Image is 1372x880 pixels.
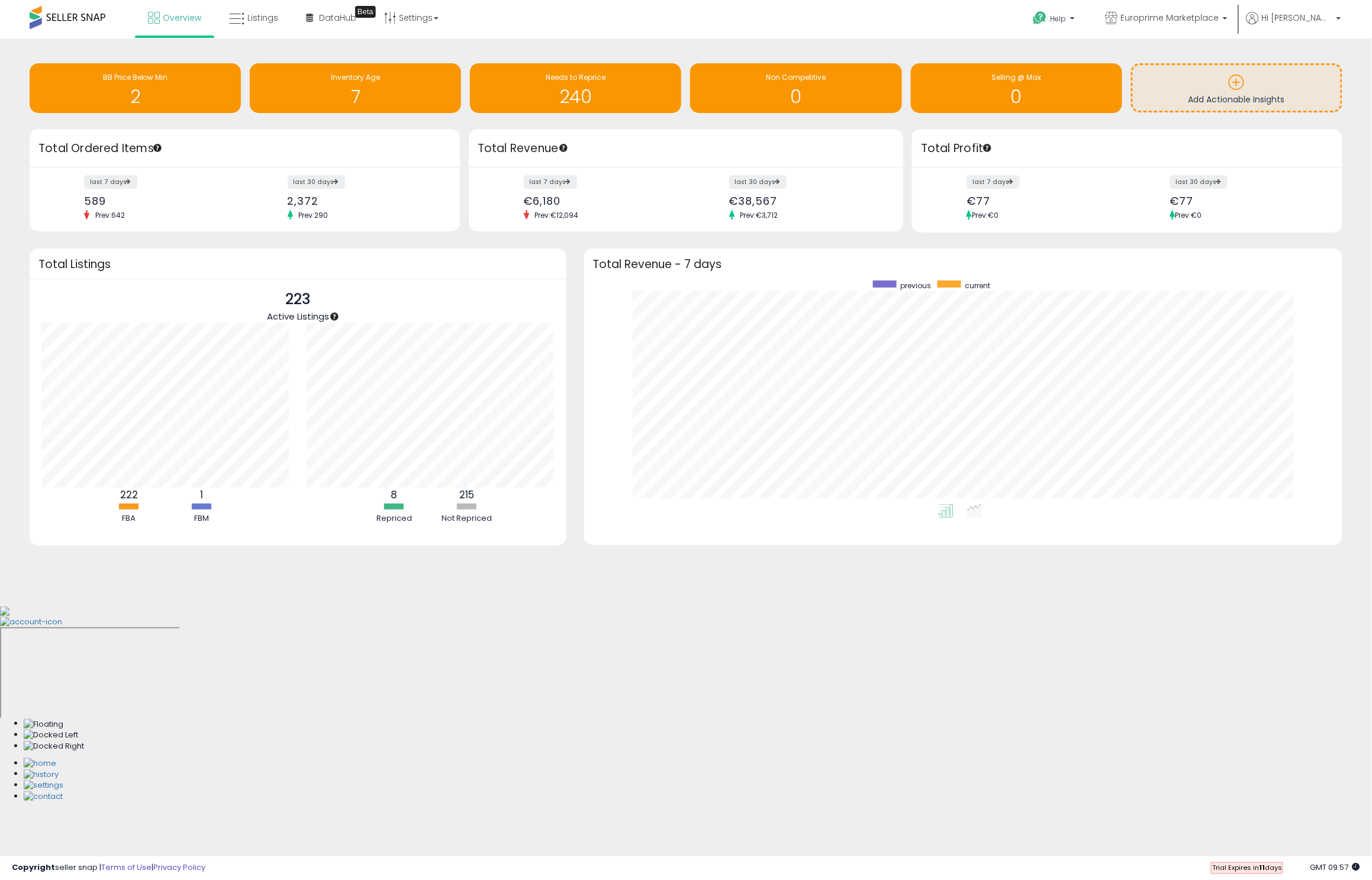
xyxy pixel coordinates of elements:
[967,175,1020,189] label: last 7 days
[1175,210,1202,220] span: Prev: €0
[166,513,237,524] div: FBM
[524,175,577,189] label: last 7 days
[1247,12,1341,38] a: Hi [PERSON_NAME]
[917,87,1116,107] h1: 0
[690,63,901,113] a: Non Competitive 0
[38,260,558,269] h3: Total Listings
[24,741,84,752] img: Docked Right
[84,175,137,189] label: last 7 days
[103,72,168,82] span: BB Price Below Min
[89,210,131,220] span: Prev: 642
[288,195,439,207] div: 2,372
[256,87,455,107] h1: 7
[478,140,894,157] h3: Total Revenue
[735,210,784,220] span: Prev: €3,712
[24,730,78,741] img: Docked Left
[1262,12,1333,24] span: Hi [PERSON_NAME]
[163,12,201,24] span: Overview
[293,210,334,220] span: Prev: 290
[1121,12,1219,24] span: Europrime Marketplace
[972,210,999,220] span: Prev: €0
[1170,175,1228,189] label: last 30 days
[921,140,1334,157] h3: Total Profit
[546,72,606,82] span: Needs to Reprice
[558,143,569,153] div: Tooltip anchor
[24,719,63,730] img: Floating
[1170,195,1322,207] div: €77
[391,488,397,502] b: 8
[24,791,63,802] img: Contact
[593,260,1334,269] h3: Total Revenue - 7 days
[965,281,991,291] span: current
[729,175,787,189] label: last 30 days
[359,513,430,524] div: Repriced
[459,488,474,502] b: 215
[94,513,165,524] div: FBA
[24,780,63,791] img: Settings
[250,63,461,113] a: Inventory Age 7
[319,12,356,24] span: DataHub
[24,769,59,781] img: History
[355,6,376,18] div: Tooltip anchor
[329,311,340,322] div: Tooltip anchor
[1024,2,1087,38] a: Help
[1051,14,1067,24] span: Help
[247,12,278,24] span: Listings
[200,488,203,502] b: 1
[38,140,451,157] h3: Total Ordered Items
[982,143,993,153] div: Tooltip anchor
[267,310,329,323] span: Active Listings
[1189,94,1285,105] span: Add Actionable Insights
[1133,65,1341,111] a: Add Actionable Insights
[152,143,163,153] div: Tooltip anchor
[911,63,1122,113] a: Selling @ Max 0
[729,195,883,207] div: €38,567
[470,63,681,113] a: Needs to Reprice 240
[991,72,1041,82] span: Selling @ Max
[1033,11,1048,25] i: Get Help
[30,63,241,113] a: BB Price Below Min 2
[524,195,677,207] div: €6,180
[84,195,236,207] div: 589
[331,72,380,82] span: Inventory Age
[529,210,585,220] span: Prev: €12,094
[901,281,932,291] span: previous
[267,288,329,311] p: 223
[766,72,826,82] span: Non Competitive
[36,87,235,107] h1: 2
[431,513,503,524] div: Not Repriced
[696,87,896,107] h1: 0
[476,87,675,107] h1: 240
[120,488,138,502] b: 222
[967,195,1118,207] div: €77
[24,758,56,769] img: Home
[288,175,345,189] label: last 30 days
